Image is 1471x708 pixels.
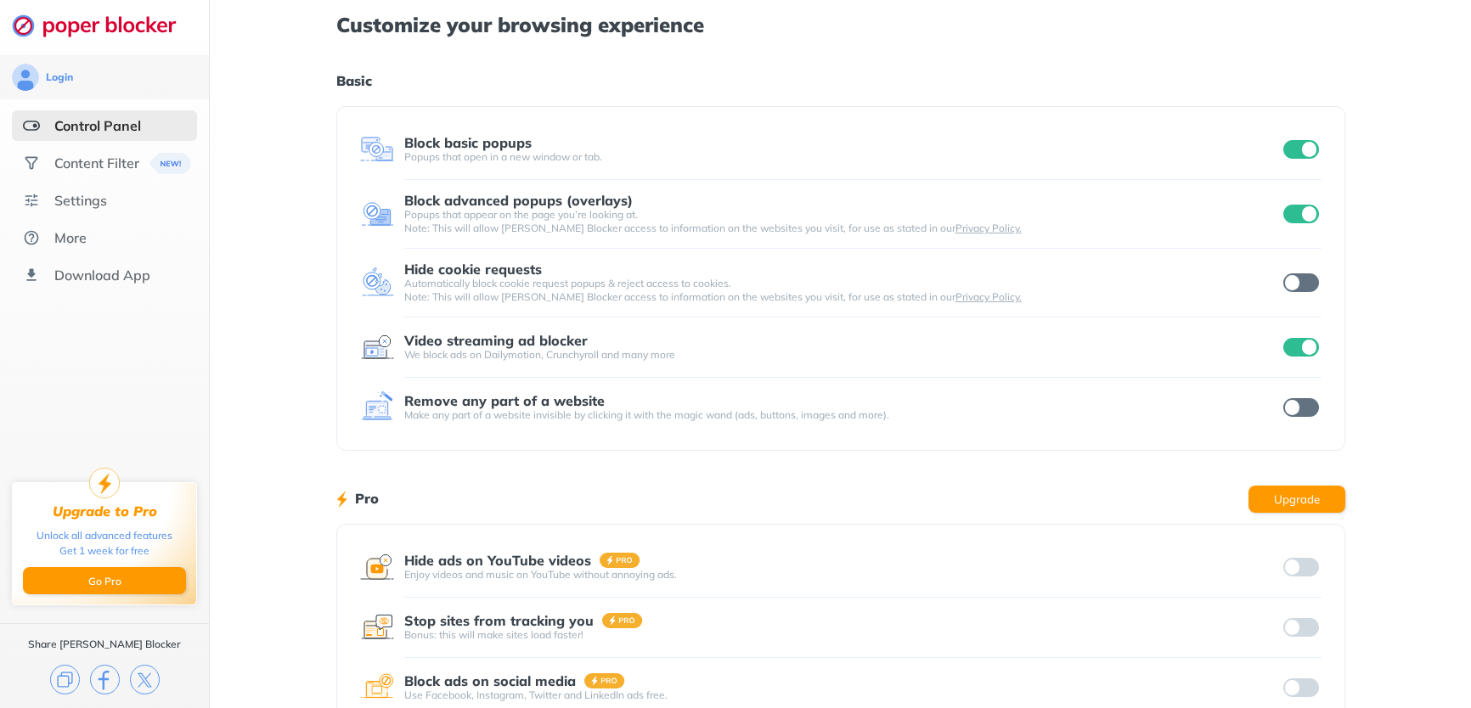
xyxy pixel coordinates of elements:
div: Unlock all advanced features [37,528,172,543]
img: download-app.svg [23,267,40,284]
img: about.svg [23,229,40,246]
div: Upgrade to Pro [53,503,157,520]
img: upgrade-to-pro.svg [89,468,120,498]
button: Upgrade [1248,486,1345,513]
div: Login [46,70,73,84]
div: Popups that open in a new window or tab. [404,150,1280,164]
img: pro-badge.svg [602,613,643,628]
img: x.svg [130,665,160,694]
div: Block ads on social media [404,673,576,688]
img: avatar.svg [12,64,39,91]
div: Share [PERSON_NAME] Blocker [28,638,181,651]
img: feature icon [360,266,394,300]
div: Stop sites from tracking you [404,613,594,628]
div: Hide ads on YouTube videos [404,553,591,568]
a: Privacy Policy. [955,222,1022,234]
img: social.svg [23,155,40,171]
img: pro-badge.svg [584,673,625,688]
div: Use Facebook, Instagram, Twitter and LinkedIn ads free. [404,688,1280,702]
img: feature icon [360,330,394,364]
img: feature icon [360,671,394,705]
div: Remove any part of a website [404,393,605,408]
img: feature icon [360,132,394,166]
h1: Pro [355,487,379,509]
img: features-selected.svg [23,117,40,134]
div: Hide cookie requests [404,261,542,277]
div: Download App [54,267,150,284]
img: copy.svg [50,665,80,694]
div: Bonus: this will make sites load faster! [404,628,1280,642]
img: feature icon [360,197,394,231]
div: Block basic popups [404,135,532,150]
h1: Customize your browsing experience [336,14,1345,36]
div: Make any part of a website invisible by clicking it with the magic wand (ads, buttons, images and... [404,408,1280,422]
div: More [54,229,87,246]
img: feature icon [360,550,394,584]
img: menuBanner.svg [147,153,189,174]
h1: Basic [336,70,1345,92]
div: Enjoy videos and music on YouTube without annoying ads. [404,568,1280,582]
div: Video streaming ad blocker [404,333,588,348]
div: Automatically block cookie request popups & reject access to cookies. Note: This will allow [PERS... [404,277,1280,304]
div: Settings [54,192,107,209]
img: feature icon [360,610,394,644]
a: Privacy Policy. [955,290,1022,303]
img: pro-badge.svg [600,553,640,568]
div: Block advanced popups (overlays) [404,193,633,208]
div: We block ads on Dailymotion, Crunchyroll and many more [404,348,1280,362]
img: feature icon [360,391,394,424]
div: Control Panel [54,117,141,134]
img: logo-webpage.svg [12,14,194,37]
div: Popups that appear on the page you’re looking at. Note: This will allow [PERSON_NAME] Blocker acc... [404,208,1280,235]
div: Content Filter [54,155,139,171]
img: lighting bolt [336,489,347,509]
button: Go Pro [23,567,186,594]
img: settings.svg [23,192,40,209]
img: facebook.svg [90,665,120,694]
div: Get 1 week for free [59,543,149,559]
